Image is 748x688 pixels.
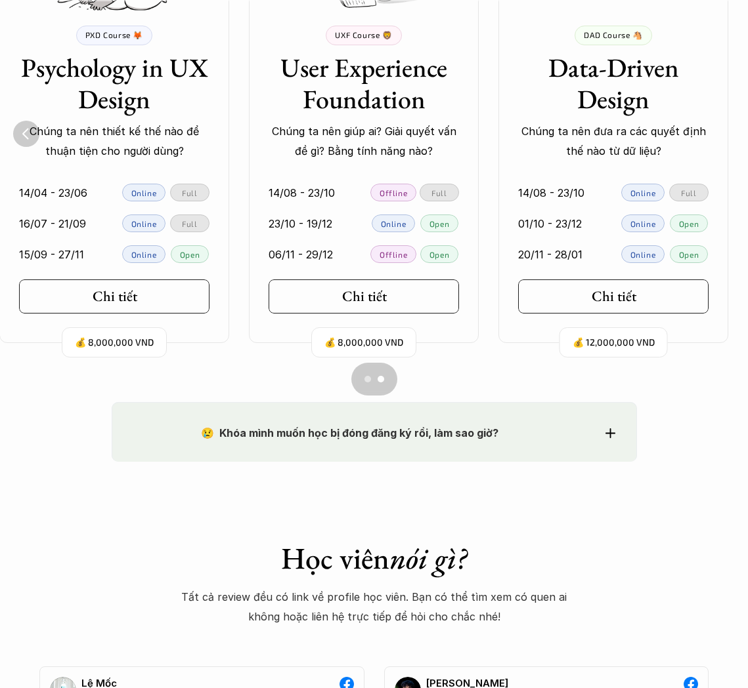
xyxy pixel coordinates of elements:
[131,188,157,197] p: Online
[584,30,642,39] p: DAD Course 🐴
[93,288,137,305] h5: Chi tiết
[19,121,209,161] p: Chúng ta nên thiết kế thế nào để thuận tiện cho người dùng?
[518,214,582,233] p: 01/10 - 23/12
[518,183,584,203] p: 14/08 - 23/10
[380,188,407,197] p: Offline
[182,219,197,228] p: Full
[389,538,467,578] em: nói gì?
[630,188,656,197] p: Online
[19,183,87,203] p: 14/04 - 23/06
[144,540,604,577] h1: Học viên
[19,214,86,233] p: 16/07 - 21/09
[381,219,407,228] p: Online
[177,587,571,627] p: Tất cả review đều có link về profile học viên. Bạn có thể tìm xem có quen ai không hoặc liên hệ t...
[431,188,447,197] p: Full
[679,250,699,259] p: Open
[679,219,699,228] p: Open
[269,183,335,203] p: 14/08 - 23/10
[131,219,157,228] p: Online
[351,363,374,395] button: Scroll to page 1
[269,245,333,264] p: 06/11 - 29/12
[374,363,397,395] button: Scroll to page 2
[85,30,143,39] p: PXD Course 🦊
[269,121,459,161] p: Chúng ta nên giúp ai? Giải quyết vấn đề gì? Bằng tính năng nào?
[19,245,84,264] p: 15/09 - 27/11
[630,219,656,228] p: Online
[324,334,403,352] p: 💰 8,000,000 VND
[518,121,709,161] p: Chúng ta nên đưa ra các quyết định thế nào từ dữ liệu?
[518,52,709,115] h3: Data-Driven Design
[180,250,200,259] p: Open
[13,121,39,147] button: Previous
[335,30,392,39] p: UXF Course 🦁
[182,188,197,197] p: Full
[269,52,459,115] h3: User Experience Foundation
[518,279,709,314] a: Chi tiết
[380,250,407,259] p: Offline
[131,250,157,259] p: Online
[573,334,655,352] p: 💰 12,000,000 VND
[19,52,209,115] h3: Psychology in UX Design
[429,250,449,259] p: Open
[342,288,387,305] h5: Chi tiết
[429,219,449,228] p: Open
[592,288,636,305] h5: Chi tiết
[630,250,656,259] p: Online
[269,214,332,233] p: 23/10 - 19/12
[19,279,209,314] a: Chi tiết
[681,188,696,197] p: Full
[201,426,498,439] strong: 😢 Khóa mình muốn học bị đóng đăng ký rồi, làm sao giờ?
[518,245,583,264] p: 20/11 - 28/01
[269,279,459,314] a: Chi tiết
[75,334,154,352] p: 💰 8,000,000 VND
